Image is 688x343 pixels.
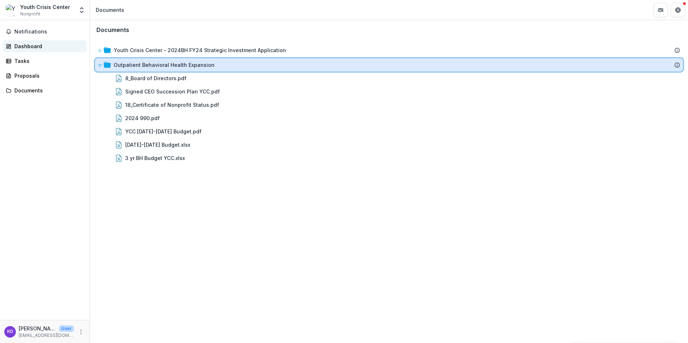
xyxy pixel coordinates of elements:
img: Youth Crisis Center [6,4,17,16]
div: 18_Certificate of Nonprofit Status.pdf [95,98,683,111]
button: Get Help [671,3,685,17]
a: Tasks [3,55,87,67]
div: Proposals [14,72,81,79]
div: Dashboard [14,42,81,50]
div: YCC [DATE]-[DATE] Budget.pdf [95,125,683,138]
div: Documents [96,6,124,14]
button: Open entity switcher [77,3,87,17]
p: [EMAIL_ADDRESS][DOMAIN_NAME] [19,332,74,339]
div: 2024 990.pdf [125,114,160,122]
div: YCC [DATE]-[DATE] Budget.pdf [125,128,202,135]
a: Documents [3,84,87,96]
div: Signed CEO Succession Plan YCC.pdf [125,88,220,95]
p: User [59,325,74,332]
div: Youth Crisis Center - 2024BH FY24 Strategic Investment Application [114,46,286,54]
div: Tasks [14,57,81,65]
div: Outpatient Behavioral Health Expansion [95,58,683,72]
div: [DATE]-[DATE] Budget.xlsx [95,138,683,151]
div: Outpatient Behavioral Health Expansion [114,61,214,69]
div: 3 yr BH Budget YCC.xlsx [125,154,185,162]
span: Notifications [14,29,84,35]
span: Nonprofit [20,11,40,17]
div: Youth Crisis Center [20,3,70,11]
div: Kristen Dietzen [7,329,13,334]
button: More [77,328,85,336]
button: Partners [653,3,668,17]
div: [DATE]-[DATE] Budget.xlsx [125,141,190,148]
a: Dashboard [3,40,87,52]
a: Proposals [3,70,87,82]
h3: Documents [96,27,129,33]
div: 2024 990.pdf [95,111,683,125]
p: [PERSON_NAME] [19,325,56,332]
div: Outpatient Behavioral Health Expansion8_Board of Directors.pdfSigned CEO Succession Plan YCC.pdf1... [95,58,683,165]
div: 3 yr BH Budget YCC.xlsx [95,151,683,165]
div: 8_Board of Directors.pdf [125,74,186,82]
button: Notifications [3,26,87,37]
nav: breadcrumb [93,5,127,15]
div: Documents [14,87,81,94]
div: 18_Certificate of Nonprofit Status.pdf [125,101,219,109]
div: Signed CEO Succession Plan YCC.pdf [95,85,683,98]
div: 8_Board of Directors.pdf [95,72,683,85]
div: Youth Crisis Center - 2024BH FY24 Strategic Investment Application [95,44,683,57]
